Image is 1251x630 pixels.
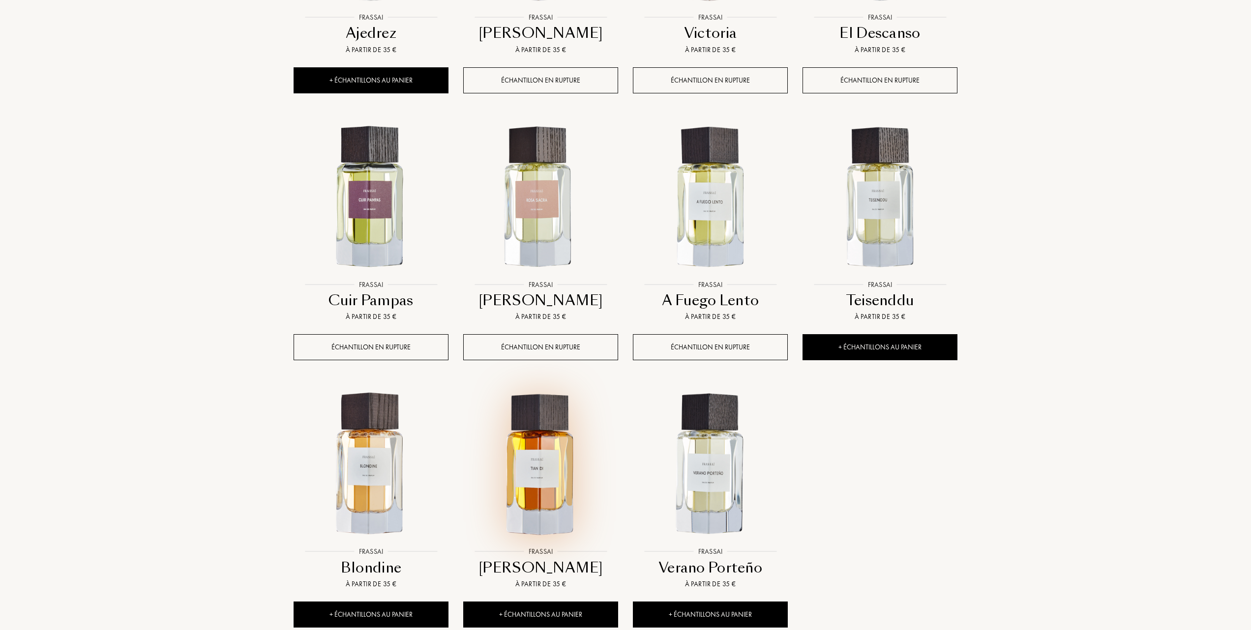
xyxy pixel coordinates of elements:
div: À partir de 35 € [298,312,445,322]
div: Échantillon en rupture [463,334,618,360]
img: A Fuego Lento Frassai [634,121,787,274]
div: À partir de 35 € [467,312,614,322]
div: Échantillon en rupture [463,67,618,93]
div: + Échantillons au panier [633,601,788,628]
div: À partir de 35 € [806,312,953,322]
div: À partir de 35 € [637,579,784,589]
div: À partir de 35 € [298,579,445,589]
a: Tian Di FrassaiFrassai[PERSON_NAME]À partir de 35 € [463,377,618,601]
div: Échantillon en rupture [294,334,448,360]
a: Verano Porteño FrassaiFrassaiVerano PorteñoÀ partir de 35 € [633,377,788,601]
div: + Échantillons au panier [803,334,957,360]
div: Échantillon en rupture [633,67,788,93]
div: À partir de 35 € [467,45,614,55]
div: À partir de 35 € [298,45,445,55]
img: Cuir Pampas Frassai [295,121,447,274]
div: À partir de 35 € [637,312,784,322]
div: + Échantillons au panier [294,601,448,628]
img: Verano Porteño Frassai [634,388,787,541]
div: + Échantillons au panier [294,67,448,93]
div: + Échantillons au panier [463,601,618,628]
img: Rosa Sacra Frassai [464,121,617,274]
a: A Fuego Lento FrassaiFrassaiA Fuego LentoÀ partir de 35 € [633,111,788,335]
a: Blondine FrassaiFrassaiBlondineÀ partir de 35 € [294,377,448,601]
img: Blondine Frassai [295,388,447,541]
div: Échantillon en rupture [803,67,957,93]
div: À partir de 35 € [467,579,614,589]
div: À partir de 35 € [806,45,953,55]
div: Échantillon en rupture [633,334,788,360]
img: Tian Di Frassai [464,388,617,541]
a: Cuir Pampas FrassaiFrassaiCuir PampasÀ partir de 35 € [294,111,448,335]
a: Rosa Sacra FrassaiFrassai[PERSON_NAME]À partir de 35 € [463,111,618,335]
div: À partir de 35 € [637,45,784,55]
img: Teisenddu Frassai [804,121,956,274]
a: Teisenddu FrassaiFrassaiTeisendduÀ partir de 35 € [803,111,957,335]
